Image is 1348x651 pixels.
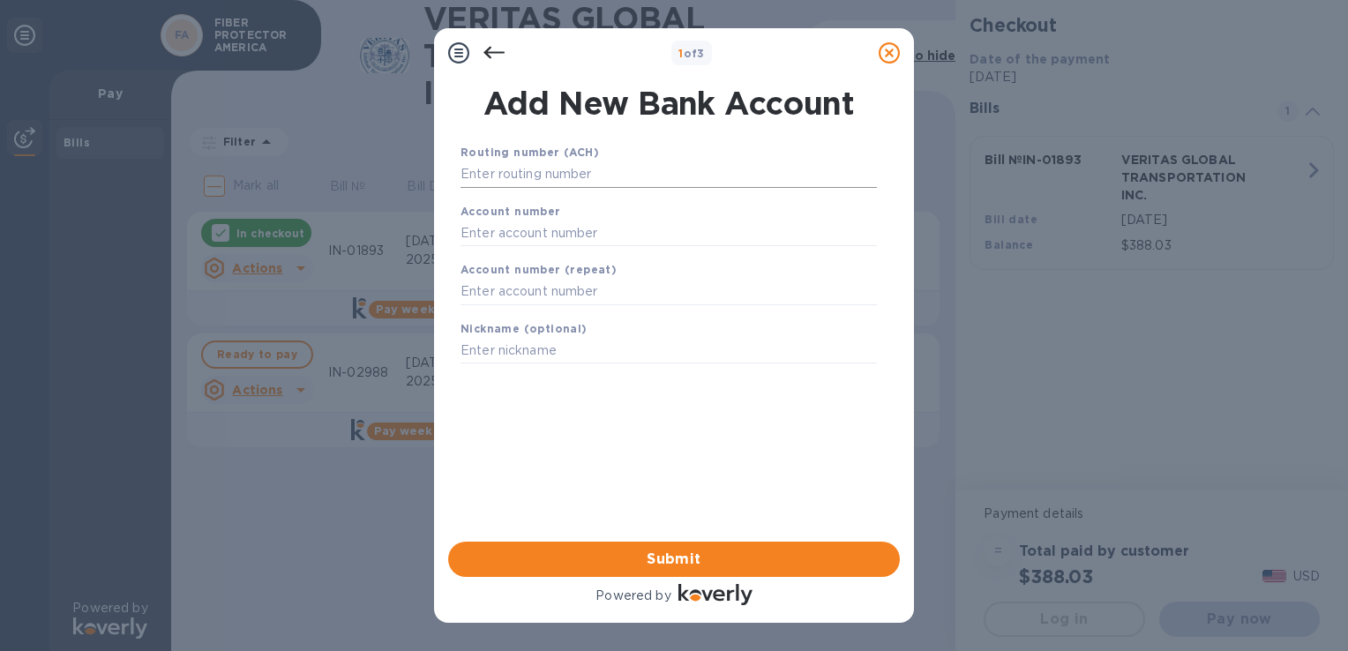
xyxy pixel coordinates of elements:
[461,205,561,218] b: Account number
[678,47,683,60] span: 1
[461,146,599,159] b: Routing number (ACH)
[461,279,877,305] input: Enter account number
[461,263,617,276] b: Account number (repeat)
[461,338,877,364] input: Enter nickname
[448,542,900,577] button: Submit
[461,220,877,246] input: Enter account number
[678,584,753,605] img: Logo
[461,161,877,188] input: Enter routing number
[678,47,705,60] b: of 3
[461,322,588,335] b: Nickname (optional)
[595,587,670,605] p: Powered by
[462,549,886,570] span: Submit
[450,85,887,122] h1: Add New Bank Account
